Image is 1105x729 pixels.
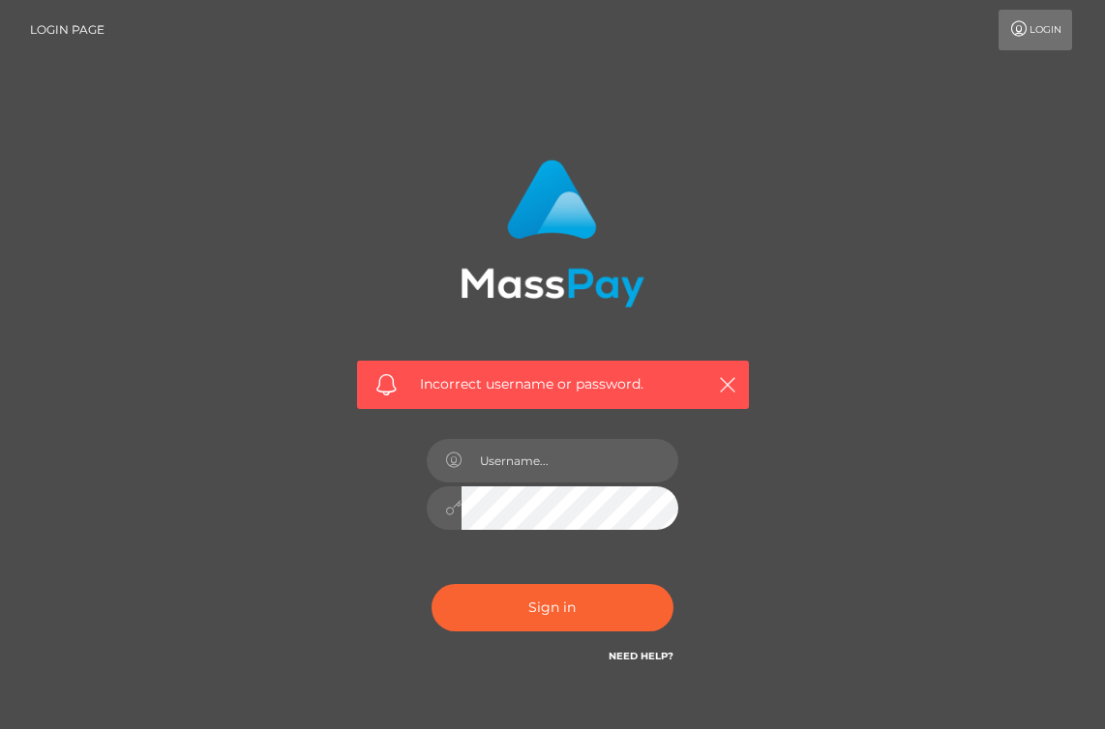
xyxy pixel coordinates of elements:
a: Login Page [30,10,105,50]
span: Incorrect username or password. [420,374,696,394]
a: Need Help? [609,650,673,662]
button: Sign in [432,584,673,631]
input: Username... [462,439,678,482]
img: MassPay Login [461,160,644,307]
a: Login [999,10,1072,50]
